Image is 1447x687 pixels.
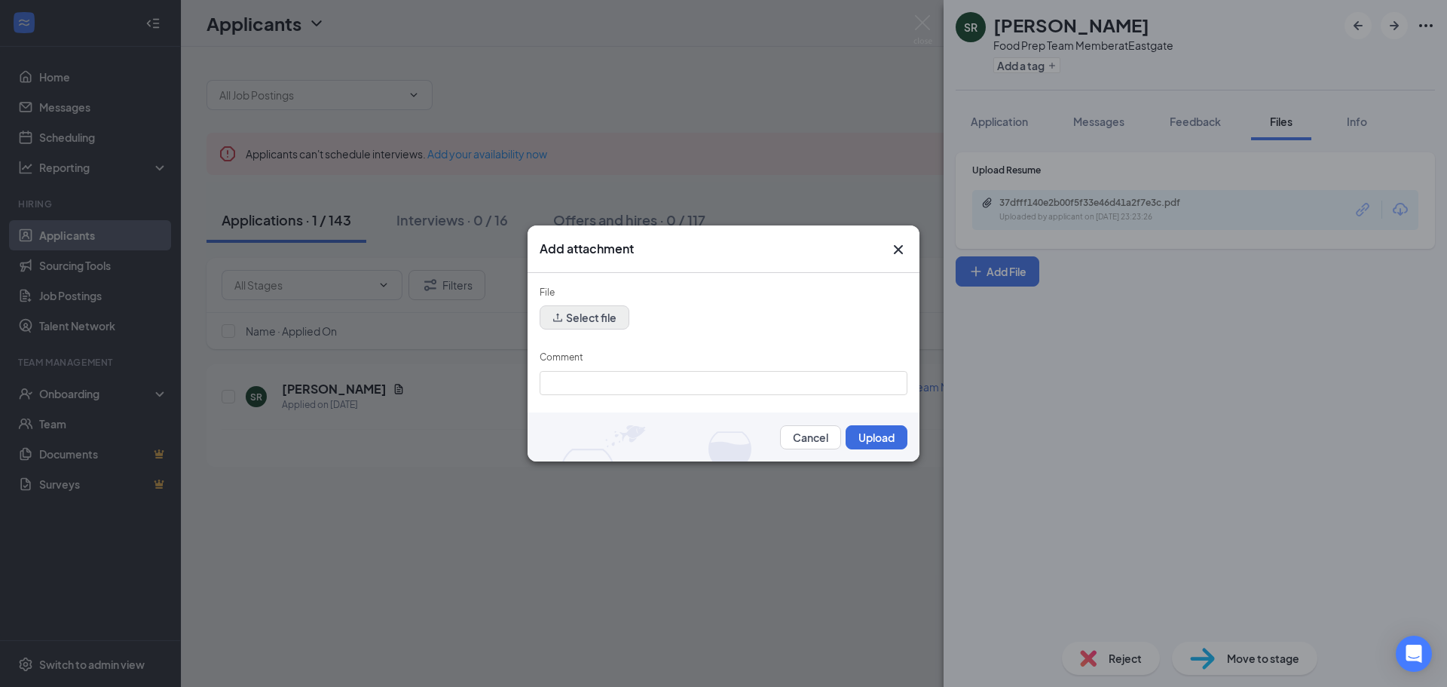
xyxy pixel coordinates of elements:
input: Comment [540,371,907,395]
span: upload Select file [540,314,629,325]
label: Comment [540,351,583,363]
span: upload [552,312,563,323]
button: Upload [846,425,907,449]
label: File [540,287,555,298]
button: upload Select file [540,305,629,330]
h3: Add attachment [540,241,634,257]
svg: Cross [889,241,907,259]
button: Cancel [780,425,841,449]
div: Open Intercom Messenger [1396,636,1432,672]
button: Close [889,241,907,259]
